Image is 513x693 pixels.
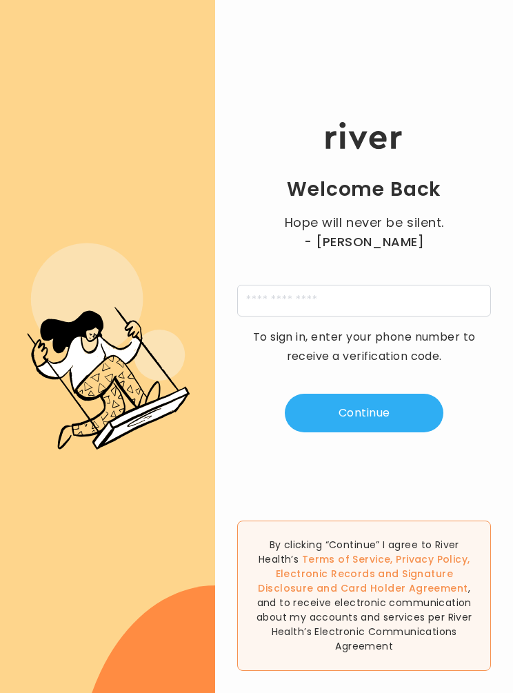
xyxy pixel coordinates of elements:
[256,581,472,653] span: , and to receive electronic communication about my accounts and services per River Health’s Elect...
[237,213,491,252] p: Hope will never be silent.
[396,552,467,566] a: Privacy Policy
[287,177,441,202] h1: Welcome Back
[302,552,391,566] a: Terms of Service
[304,232,424,252] span: - [PERSON_NAME]
[237,521,491,671] div: By clicking “Continue” I agree to River Health’s
[258,552,470,595] span: , , and
[258,567,453,595] a: Electronic Records and Signature Disclosure
[285,394,443,432] button: Continue
[341,581,468,595] a: Card Holder Agreement
[243,328,485,366] p: To sign in, enter your phone number to receive a verification code.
